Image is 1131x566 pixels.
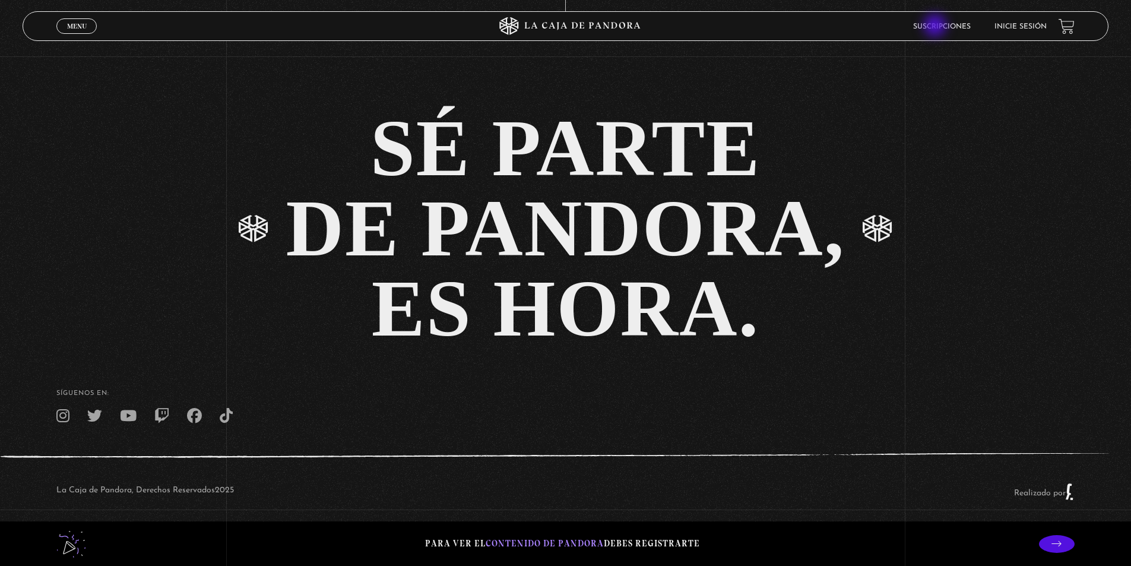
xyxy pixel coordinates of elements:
span: contenido de Pandora [486,538,604,549]
p: Para ver el debes registrarte [425,536,700,552]
div: SÉ PARTE DE PANDORA, ES HORA. [286,108,845,349]
a: Suscripciones [913,23,971,30]
a: Realizado por [1014,489,1075,498]
p: La Caja de Pandora, Derechos Reservados 2025 [56,483,234,501]
span: Menu [67,23,87,30]
h4: SÍguenos en: [56,390,1075,397]
a: Inicie sesión [994,23,1047,30]
span: Cerrar [63,33,91,41]
a: View your shopping cart [1059,18,1075,34]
